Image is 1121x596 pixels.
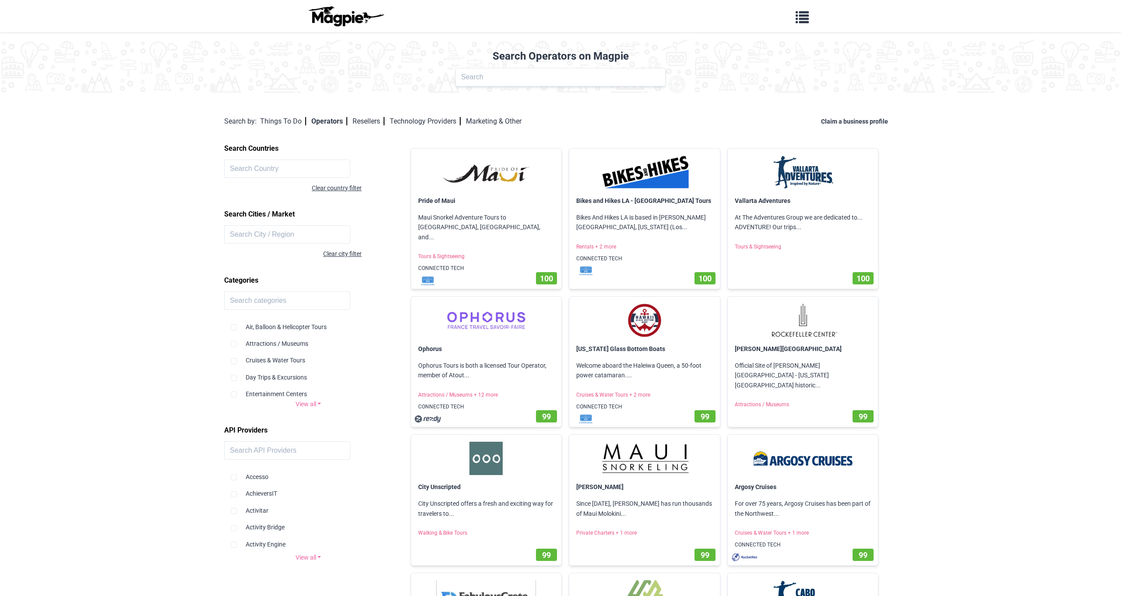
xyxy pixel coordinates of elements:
h2: Search Cities / Market [224,207,392,222]
span: 100 [540,274,553,283]
a: Technology Providers [390,117,461,125]
img: mf1jrhtrrkrdcsvakxwt.svg [573,415,599,423]
div: Cruises & Water Tours [231,348,386,365]
p: CONNECTED TECH [411,261,562,276]
p: Rentals + 2 more [569,239,720,255]
a: [PERSON_NAME][GEOGRAPHIC_DATA] [735,345,842,352]
img: ojdmjukt8wjdmnf2pg5w.svg [731,553,758,562]
div: Clear country filter [224,183,362,193]
img: nqlimdq2sxj4qjvnmsjn.svg [415,415,441,423]
h2: Categories [224,273,392,288]
h2: Search Countries [224,141,392,156]
span: 99 [542,550,551,560]
p: Walking & Bike Tours [411,525,562,541]
a: Bikes and Hikes LA - [GEOGRAPHIC_DATA] Tours [576,197,711,204]
div: Accesso [231,465,386,482]
div: Search by: [224,116,257,127]
span: 99 [859,412,867,421]
span: 100 [698,274,712,283]
p: CONNECTED TECH [411,399,562,415]
p: City Unscripted offers a fresh and exciting way for travelers to... [411,492,562,525]
p: Attractions / Museums [728,397,878,412]
a: View all [224,553,392,562]
input: Search [455,68,666,86]
span: 99 [859,550,867,560]
input: Search categories [224,291,350,310]
p: For over 75 years, Argosy Cruises has been part of the Northwest... [728,492,878,525]
div: Clear city filter [224,249,362,259]
input: Search City / Region [224,225,350,244]
p: Bikes And Hikes LA is based in [PERSON_NAME][GEOGRAPHIC_DATA], [US_STATE] (Los... [569,206,720,239]
div: Activitar [231,499,386,515]
div: AchieversIT [231,482,386,498]
p: At The Adventures Group we are dedicated to... ADVENTURE! Our trips... [728,206,878,239]
h2: API Providers [224,423,392,438]
input: Search Country [224,160,350,178]
span: 99 [542,412,551,421]
a: Claim a business profile [821,118,892,125]
h2: Search Operators on Magpie [5,50,1116,63]
a: [PERSON_NAME] [576,483,624,490]
p: Cruises & Water Tours + 2 more [569,387,720,403]
p: Ophorus Tours is both a licensed Tour Operator, member of Atout... [411,354,562,387]
a: Ophorus [418,345,442,352]
p: Official Site of [PERSON_NAME][GEOGRAPHIC_DATA] - [US_STATE][GEOGRAPHIC_DATA] historic... [728,354,878,397]
p: Attractions / Museums + 12 more [411,387,562,403]
a: Resellers [353,117,384,125]
span: 99 [701,412,709,421]
img: Bikes and Hikes LA - Los Angeles Tours logo [576,156,713,189]
div: Attractions / Museums [231,332,386,348]
a: City Unscripted [418,483,461,490]
img: Vallarta Adventures logo [735,156,871,189]
p: Private Charters + 1 more [569,525,720,541]
a: Vallarta Adventures [735,197,790,204]
a: Pride of Maui [418,197,455,204]
a: View all [224,399,392,409]
img: Ophorus logo [418,304,555,337]
img: Rockefeller Center logo [735,304,871,337]
span: 100 [857,274,870,283]
a: Marketing & Other [466,117,522,125]
div: Entertainment Centers [231,382,386,399]
p: Tours & Sightseeing [411,249,562,264]
p: Cruises & Water Tours + 1 more [728,525,878,541]
a: Operators [311,117,347,125]
div: Activity Engine [231,532,386,549]
a: Things To Do [260,117,306,125]
p: Since [DATE], [PERSON_NAME] has run thousands of Maui Molokini... [569,492,720,525]
div: Air, Balloon & Helicopter Tours [231,315,386,332]
p: Welcome aboard the Haleiwa Queen, a 50-foot power catamaran.... [569,354,720,387]
img: Hawaii Glass Bottom Boats logo [576,304,713,337]
p: Maui Snorkel Adventure Tours to [GEOGRAPHIC_DATA], [GEOGRAPHIC_DATA], and... [411,206,562,249]
img: logo-ab69f6fb50320c5b225c76a69d11143b.png [307,6,385,27]
img: Maui Snorkeling logo [576,442,713,475]
img: Argosy Cruises logo [735,442,871,475]
p: CONNECTED TECH [569,251,720,266]
img: City Unscripted logo [418,442,555,475]
p: Tours & Sightseeing [728,239,878,255]
div: Activity Bridge [231,515,386,532]
span: 99 [701,550,709,560]
img: mf1jrhtrrkrdcsvakxwt.svg [415,277,441,285]
a: [US_STATE] Glass Bottom Boats [576,345,665,352]
p: CONNECTED TECH [728,537,878,553]
div: Day Trips & Excursions [231,365,386,382]
img: Pride of Maui logo [418,156,555,189]
input: Search API Providers [224,441,350,460]
p: CONNECTED TECH [569,399,720,415]
a: Argosy Cruises [735,483,776,490]
img: mf1jrhtrrkrdcsvakxwt.svg [573,266,599,275]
